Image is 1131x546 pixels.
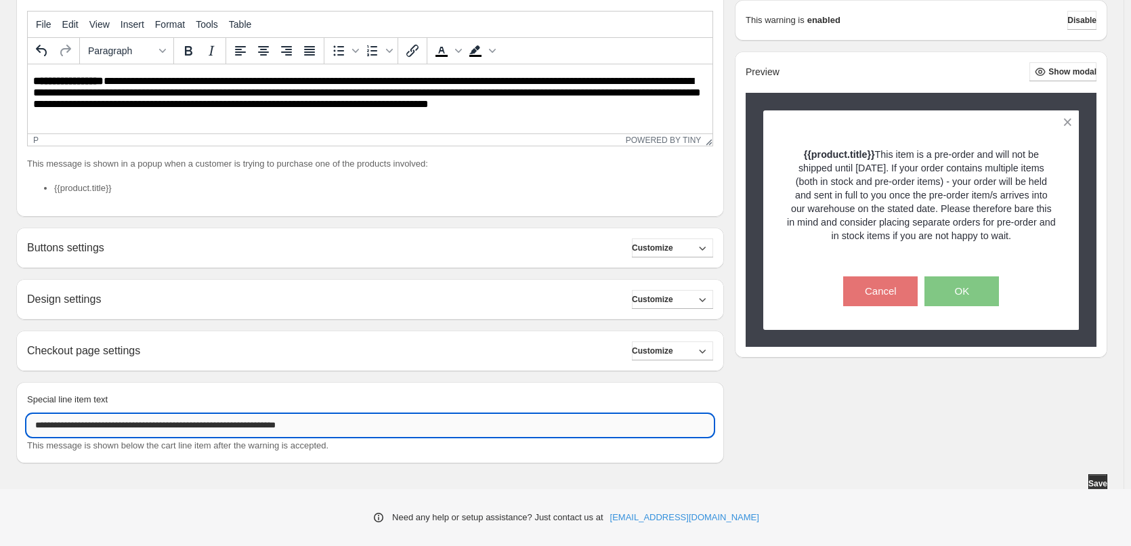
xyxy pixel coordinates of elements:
p: This item is a pre-order and will not be shipped until [DATE]. If your order contains multiple it... [787,148,1056,243]
button: Redo [54,39,77,62]
span: Customize [632,294,673,305]
button: Disable [1067,11,1096,30]
div: Numbered list [361,39,395,62]
div: Background color [464,39,498,62]
span: Format [155,19,185,30]
span: Tools [196,19,218,30]
li: {{product.title}} [54,182,713,195]
button: Formats [83,39,171,62]
span: Insert [121,19,144,30]
div: Bullet list [327,39,361,62]
div: Text color [430,39,464,62]
button: Italic [200,39,223,62]
span: Edit [62,19,79,30]
span: Save [1088,478,1107,489]
button: Cancel [843,276,918,306]
span: File [36,19,51,30]
button: Undo [30,39,54,62]
h2: Design settings [27,293,101,306]
button: Customize [632,290,713,309]
span: Customize [632,243,673,253]
button: Customize [632,341,713,360]
span: Show modal [1048,66,1096,77]
div: Resize [701,134,712,146]
h2: Checkout page settings [27,344,140,357]
div: p [33,135,39,145]
button: Insert/edit link [401,39,424,62]
body: Rich Text Area. Press ALT-0 for help. [5,11,679,70]
span: Disable [1067,15,1096,26]
button: Customize [632,238,713,257]
button: Bold [177,39,200,62]
span: Table [229,19,251,30]
button: Align left [229,39,252,62]
button: Align center [252,39,275,62]
h2: Preview [746,66,780,78]
a: Powered by Tiny [626,135,702,145]
button: Align right [275,39,298,62]
h2: Buttons settings [27,241,104,254]
strong: {{product.title}} [804,149,875,160]
button: Save [1088,474,1107,493]
strong: enabled [807,14,840,27]
span: Paragraph [88,45,154,56]
p: This message is shown in a popup when a customer is trying to purchase one of the products involved: [27,157,713,171]
p: This warning is [746,14,805,27]
span: Special line item text [27,394,108,404]
iframe: Rich Text Area [28,64,712,133]
a: [EMAIL_ADDRESS][DOMAIN_NAME] [610,511,759,524]
button: OK [924,276,999,306]
span: Customize [632,345,673,356]
span: View [89,19,110,30]
button: Show modal [1029,62,1096,81]
button: Justify [298,39,321,62]
span: This message is shown below the cart line item after the warning is accepted. [27,440,328,450]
